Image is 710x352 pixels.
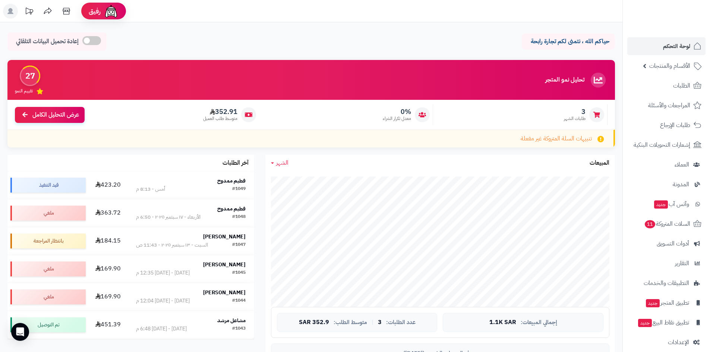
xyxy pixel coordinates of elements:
span: المراجعات والأسئلة [648,100,690,111]
img: ai-face.png [104,4,119,19]
strong: فطيم ممدوح [217,205,246,213]
span: الشهر [276,158,288,167]
span: الأقسام والمنتجات [649,61,690,71]
a: العملاء [627,156,706,174]
a: تطبيق نقاط البيعجديد [627,314,706,332]
span: تطبيق المتجر [645,298,689,308]
a: تحديثات المنصة [20,4,38,20]
a: أدوات التسويق [627,235,706,253]
div: Open Intercom Messenger [11,323,29,341]
strong: مشاعل مرشد [217,317,246,324]
td: 363.72 [89,199,127,227]
div: #1045 [232,269,246,277]
a: الإعدادات [627,333,706,351]
span: عدد الطلبات: [386,319,416,326]
span: 1.1K SAR [489,319,516,326]
div: [DATE] - [DATE] 12:04 م [136,297,190,305]
span: 352.9 SAR [299,319,329,326]
span: 0% [383,108,411,116]
div: #1048 [232,213,246,221]
div: تم التوصيل [10,317,86,332]
a: المراجعات والأسئلة [627,96,706,114]
div: [DATE] - [DATE] 6:48 م [136,325,187,333]
a: إشعارات التحويلات البنكية [627,136,706,154]
a: التقارير [627,254,706,272]
span: 11 [645,220,655,228]
div: ملغي [10,289,86,304]
div: بانتظار المراجعة [10,234,86,248]
span: 3 [378,319,382,326]
td: 423.20 [89,171,127,199]
span: جديد [646,299,660,307]
span: العملاء [675,159,689,170]
span: الإعدادات [668,337,689,348]
span: إعادة تحميل البيانات التلقائي [16,37,79,46]
a: وآتس آبجديد [627,195,706,213]
strong: [PERSON_NAME] [203,261,246,269]
span: إشعارات التحويلات البنكية [634,140,690,150]
div: #1044 [232,297,246,305]
span: أدوات التسويق [657,238,689,249]
h3: المبيعات [590,160,609,167]
span: التطبيقات والخدمات [644,278,689,288]
div: الأربعاء - ١٧ سبتمبر ٢٠٢٥ - 6:50 م [136,213,201,221]
a: التطبيقات والخدمات [627,274,706,292]
a: المدونة [627,175,706,193]
div: ملغي [10,206,86,221]
span: طلبات الإرجاع [660,120,690,130]
a: لوحة التحكم [627,37,706,55]
span: متوسط طلب العميل [203,115,237,122]
div: ملغي [10,261,86,276]
a: طلبات الإرجاع [627,116,706,134]
a: تطبيق المتجرجديد [627,294,706,312]
span: المدونة [673,179,689,190]
div: #1043 [232,325,246,333]
td: 169.90 [89,283,127,311]
span: جديد [638,319,652,327]
div: #1047 [232,241,246,249]
a: الطلبات [627,77,706,95]
div: السبت - ١٣ سبتمبر ٢٠٢٥ - 11:43 ص [136,241,208,249]
span: التقارير [675,258,689,269]
h3: تحليل نمو المتجر [545,77,584,83]
td: 169.90 [89,255,127,283]
span: 352.91 [203,108,237,116]
p: حياكم الله ، نتمنى لكم تجارة رابحة [527,37,609,46]
span: وآتس آب [653,199,689,209]
a: عرض التحليل الكامل [15,107,85,123]
td: 451.39 [89,311,127,339]
span: تنبيهات السلة المتروكة غير مفعلة [521,134,592,143]
span: 3 [564,108,586,116]
span: جديد [654,200,668,209]
a: الشهر [271,159,288,167]
div: أمس - 8:13 م [136,185,165,193]
span: معدل تكرار الشراء [383,115,411,122]
td: 184.15 [89,227,127,255]
span: السلات المتروكة [644,219,690,229]
div: [DATE] - [DATE] 12:35 م [136,269,190,277]
span: رفيق [89,7,101,16]
strong: [PERSON_NAME] [203,289,246,296]
span: تطبيق نقاط البيع [637,317,689,328]
span: عرض التحليل الكامل [32,111,79,119]
span: | [372,320,373,325]
span: لوحة التحكم [663,41,690,51]
div: قيد التنفيذ [10,178,86,193]
a: السلات المتروكة11 [627,215,706,233]
span: إجمالي المبيعات: [521,319,557,326]
div: #1049 [232,185,246,193]
span: الطلبات [673,80,690,91]
strong: فطيم ممدوح [217,177,246,185]
strong: [PERSON_NAME] [203,233,246,241]
span: تقييم النمو [15,88,33,94]
span: طلبات الشهر [564,115,586,122]
img: logo-2.png [659,21,703,37]
span: متوسط الطلب: [334,319,367,326]
h3: آخر الطلبات [223,160,249,167]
